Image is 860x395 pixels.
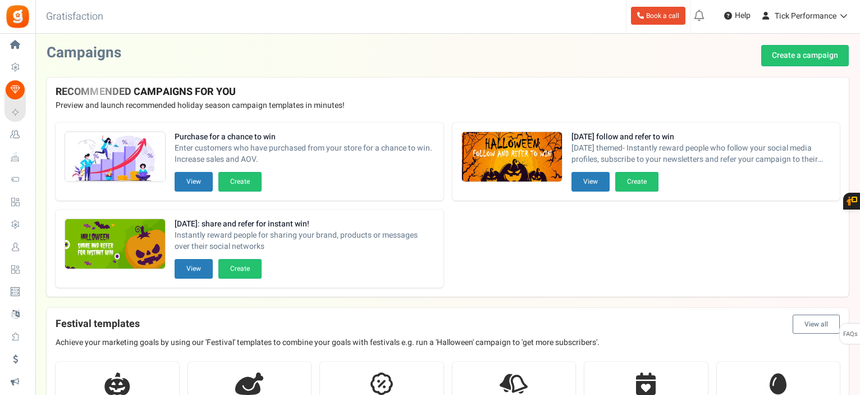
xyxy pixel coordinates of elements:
[34,6,116,28] h3: Gratisfaction
[732,10,751,21] span: Help
[615,172,658,192] button: Create
[571,131,831,143] strong: [DATE] follow and refer to win
[5,4,30,29] img: Gratisfaction
[218,259,262,279] button: Create
[218,172,262,192] button: Create
[793,315,840,334] button: View all
[175,143,434,165] span: Enter customers who have purchased from your store for a chance to win. Increase sales and AOV.
[56,87,840,98] h4: RECOMMENDED CAMPAIGNS FOR YOU
[65,219,165,270] img: Recommended Campaigns
[843,324,858,345] span: FAQs
[56,100,840,111] p: Preview and launch recommended holiday season campaign templates in minutes!
[761,45,849,66] a: Create a campaign
[571,143,831,165] span: [DATE] themed- Instantly reward people who follow your social media profiles, subscribe to your n...
[720,7,755,25] a: Help
[175,131,434,143] strong: Purchase for a chance to win
[775,10,836,22] span: Tick Performance
[56,315,840,334] h4: Festival templates
[175,259,213,279] button: View
[56,337,840,348] p: Achieve your marketing goals by using our 'Festival' templates to combine your goals with festiva...
[631,7,685,25] a: Book a call
[47,45,121,61] h2: Campaigns
[175,219,434,230] strong: [DATE]: share and refer for instant win!
[175,230,434,252] span: Instantly reward people for sharing your brand, products or messages over their social networks
[175,172,213,192] button: View
[65,132,165,183] img: Recommended Campaigns
[462,132,562,183] img: Recommended Campaigns
[571,172,610,192] button: View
